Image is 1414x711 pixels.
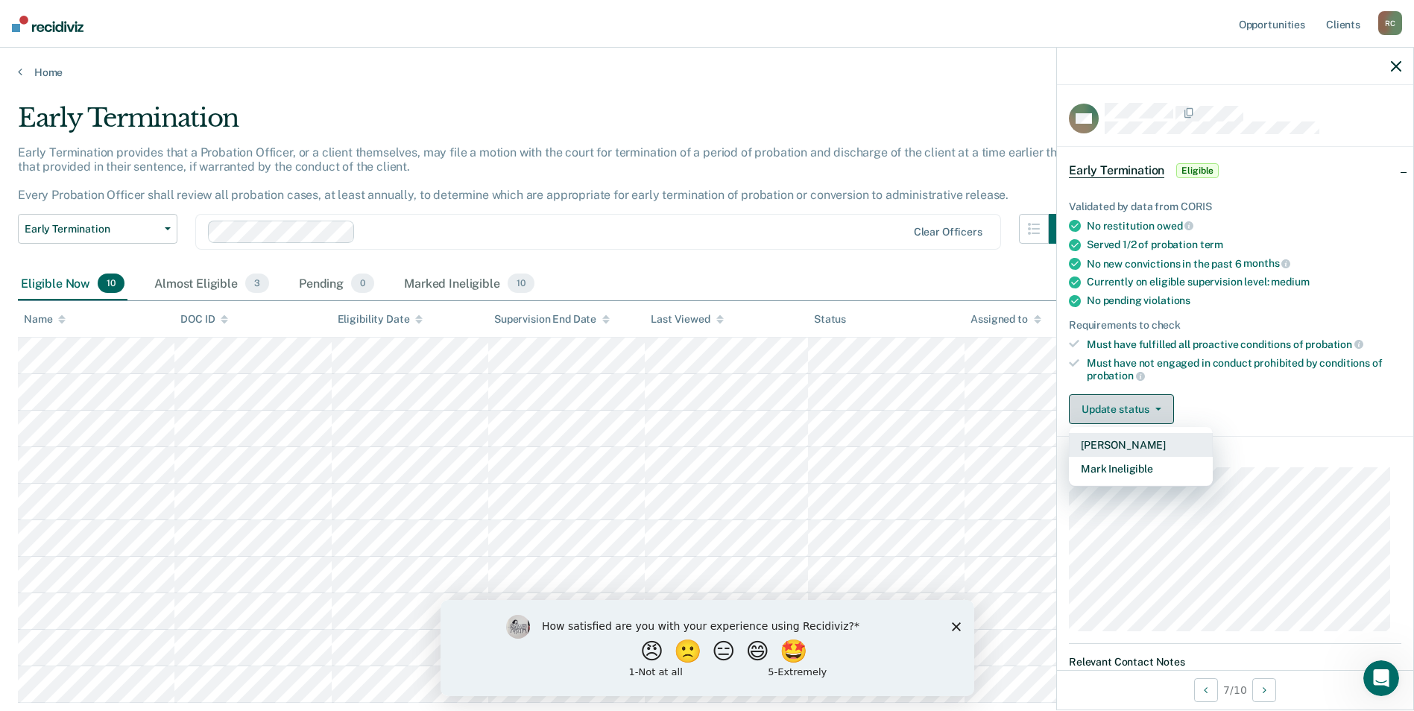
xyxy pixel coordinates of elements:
[18,268,127,300] div: Eligible Now
[1087,238,1401,251] div: Served 1/2 of probation
[1378,11,1402,35] div: R C
[1069,319,1401,332] div: Requirements to check
[1252,678,1276,702] button: Next Opportunity
[1057,147,1413,195] div: Early TerminationEligible
[1200,238,1223,250] span: term
[12,16,83,32] img: Recidiviz
[1069,656,1401,669] dt: Relevant Contact Notes
[1087,257,1401,271] div: No new convictions in the past 6
[1157,220,1193,232] span: owed
[180,313,228,326] div: DOC ID
[814,313,846,326] div: Status
[494,313,610,326] div: Supervision End Date
[1087,370,1145,382] span: probation
[98,274,124,293] span: 10
[1087,338,1401,351] div: Must have fulfilled all proactive conditions of
[1087,219,1401,233] div: No restitution
[401,268,537,300] div: Marked Ineligible
[1087,357,1401,382] div: Must have not engaged in conduct prohibited by conditions of
[1176,163,1219,178] span: Eligible
[18,66,1396,79] a: Home
[970,313,1041,326] div: Assigned to
[1069,457,1213,481] button: Mark Ineligible
[338,313,423,326] div: Eligibility Date
[1363,660,1399,696] iframe: Intercom live chat
[1069,394,1174,424] button: Update status
[351,274,374,293] span: 0
[1069,200,1401,213] div: Validated by data from CORIS
[1087,294,1401,307] div: No pending
[1069,449,1401,461] dt: Supervision
[1271,276,1309,288] span: medium
[18,145,1070,203] p: Early Termination provides that a Probation Officer, or a client themselves, may file a motion wi...
[1069,163,1164,178] span: Early Termination
[914,226,982,238] div: Clear officers
[1069,433,1213,457] button: [PERSON_NAME]
[1143,294,1190,306] span: violations
[1305,338,1363,350] span: probation
[25,223,159,236] span: Early Termination
[441,600,974,696] iframe: Survey by Kim from Recidiviz
[1243,257,1290,269] span: months
[24,313,66,326] div: Name
[1087,276,1401,288] div: Currently on eligible supervision level:
[1057,670,1413,710] div: 7 / 10
[296,268,377,300] div: Pending
[651,313,723,326] div: Last Viewed
[151,268,272,300] div: Almost Eligible
[1194,678,1218,702] button: Previous Opportunity
[508,274,534,293] span: 10
[18,103,1079,145] div: Early Termination
[245,274,269,293] span: 3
